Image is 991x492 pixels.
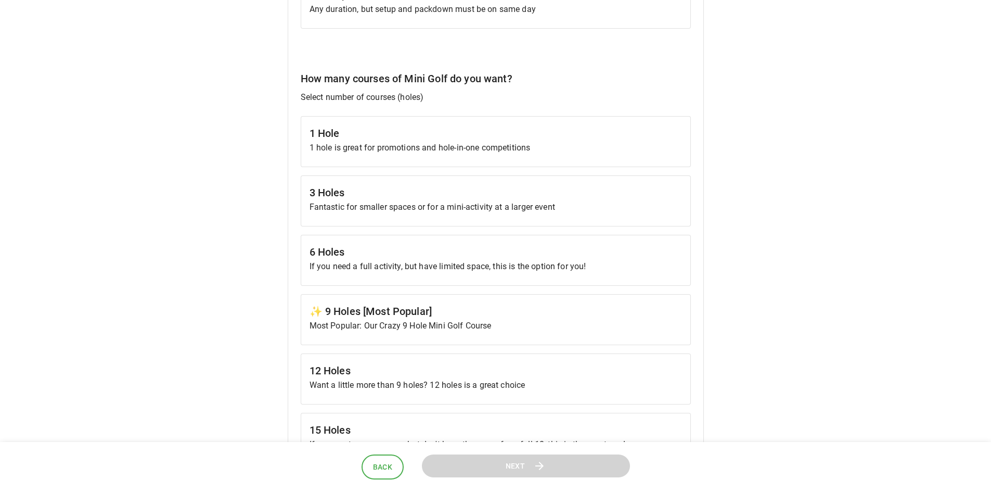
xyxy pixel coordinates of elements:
[310,362,682,379] h6: 12 Holes
[301,91,691,104] p: Select number of courses (holes)
[310,320,682,332] p: Most Popular: Our Crazy 9 Hole Mini Golf Course
[310,201,682,213] p: Fantastic for smaller spaces or for a mini-activity at a larger event
[362,455,404,480] button: Back
[310,379,682,392] p: Want a little more than 9 holes? 12 holes is a great choice
[310,3,682,16] p: Any duration, but setup and packdown must be on same day
[310,142,682,154] p: 1 hole is great for promotions and hole-in-one competitions
[310,244,682,260] h6: 6 Holes
[310,260,682,273] p: If you need a full activity, but have limited space, this is the option for you!
[506,460,525,473] span: Next
[310,125,682,142] h6: 1 Hole
[310,303,682,320] h6: ✨ 9 Holes [Most Popular]
[422,455,630,478] button: Next
[310,422,682,438] h6: 15 Holes
[301,70,691,87] h6: How many courses of Mini Golf do you want?
[310,184,682,201] h6: 3 Holes
[373,461,393,474] span: Back
[310,438,682,451] p: If you want more courses, but don't have the space for a full 18, this is the way to go!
